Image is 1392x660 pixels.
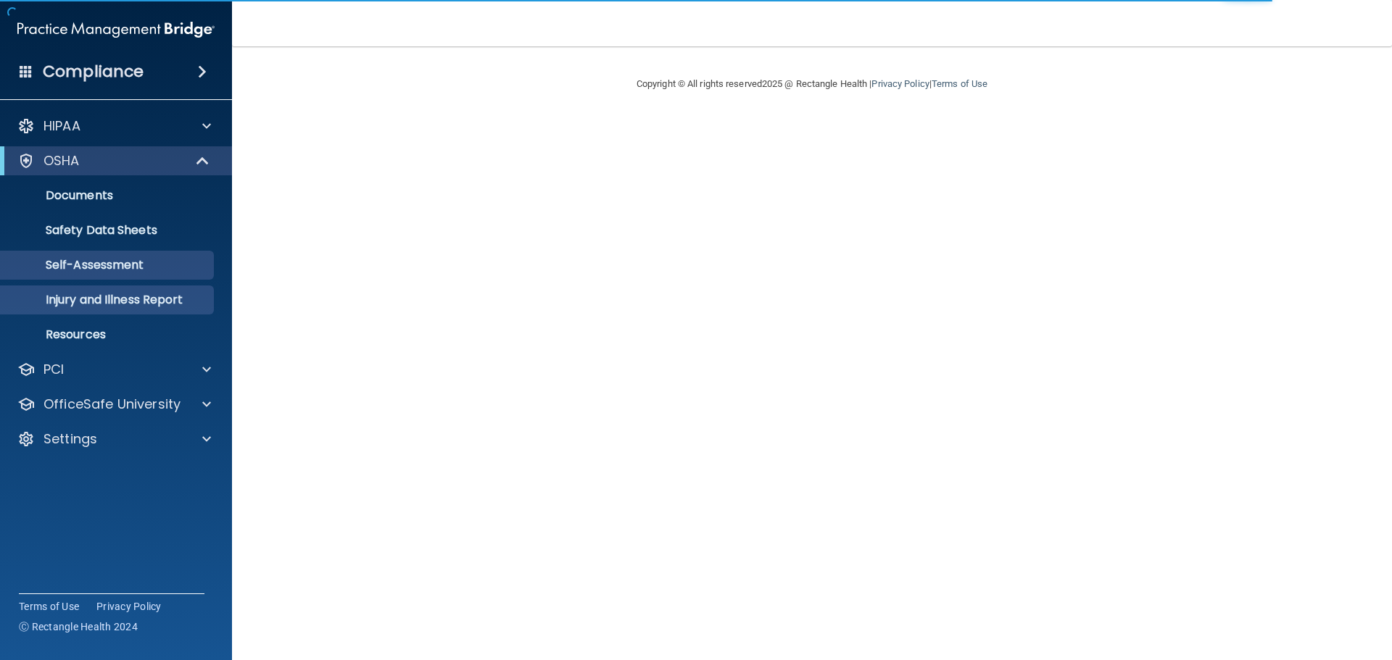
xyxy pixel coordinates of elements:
a: OfficeSafe University [17,396,211,413]
p: PCI [43,361,64,378]
a: OSHA [17,152,210,170]
p: OSHA [43,152,80,170]
a: PCI [17,361,211,378]
a: Terms of Use [19,599,79,614]
p: Safety Data Sheets [9,223,207,238]
h4: Compliance [43,62,144,82]
a: Terms of Use [932,78,987,89]
div: Copyright © All rights reserved 2025 @ Rectangle Health | | [547,61,1077,107]
a: Settings [17,430,211,448]
p: Resources [9,327,207,342]
p: Injury and Illness Report [9,293,207,307]
span: Ⓒ Rectangle Health 2024 [19,619,138,634]
p: OfficeSafe University [43,396,181,413]
a: Privacy Policy [96,599,162,614]
p: HIPAA [43,117,80,135]
img: PMB logo [17,15,215,44]
iframe: Drift Widget Chat Controller [1141,557,1375,615]
p: Documents [9,188,207,203]
p: Self-Assessment [9,258,207,272]
a: Privacy Policy [871,78,929,89]
a: HIPAA [17,117,211,135]
p: Settings [43,430,97,448]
